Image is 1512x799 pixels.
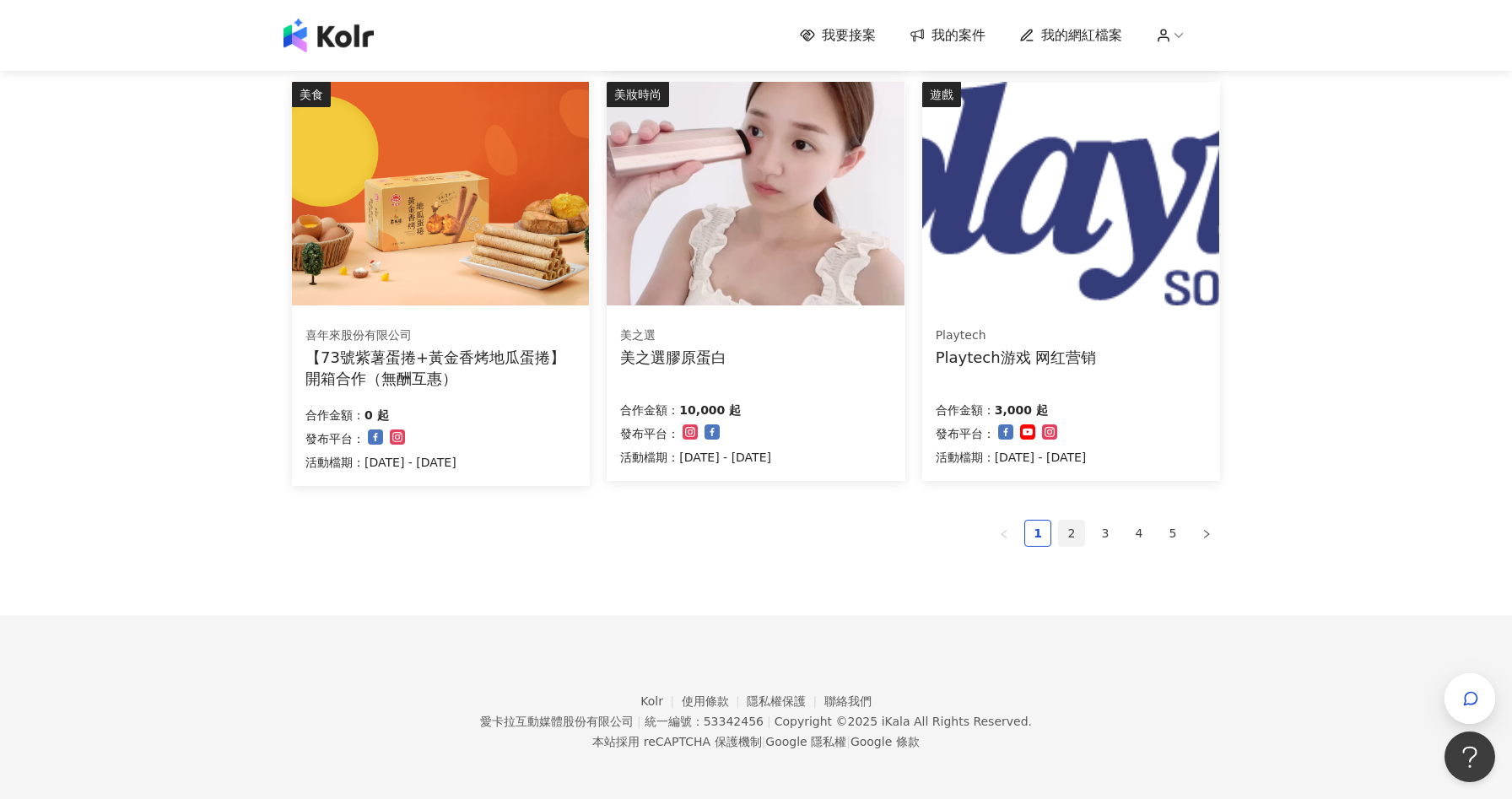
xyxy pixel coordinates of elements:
p: 活動檔期：[DATE] - [DATE] [620,447,771,467]
span: | [637,715,641,728]
img: 73號紫薯蛋捲+黃金香烤地瓜蛋捲 [292,82,589,305]
iframe: Help Scout Beacon - Open [1444,732,1495,782]
span: | [767,715,771,728]
span: left [999,529,1009,539]
p: 10,000 起 [679,400,741,420]
img: logo [283,19,374,52]
span: right [1201,529,1212,539]
span: | [762,735,766,748]
div: 美之選膠原蛋白 [620,347,726,368]
div: Playtech游戏 网红营销 [936,347,1097,368]
a: Kolr [640,694,681,708]
div: 美妝時尚 [607,82,669,107]
a: 2 [1059,521,1084,546]
span: 我的案件 [931,26,985,45]
li: 4 [1126,520,1153,547]
img: Playtech 网红营销 [922,82,1219,305]
p: 發布平台： [305,429,364,449]
p: 發布平台： [936,424,995,444]
div: 美食 [292,82,331,107]
a: 4 [1126,521,1152,546]
a: 3 [1093,521,1118,546]
p: 合作金額： [305,405,364,425]
a: 使用條款 [682,694,748,708]
p: 活動檔期：[DATE] - [DATE] [936,447,1087,467]
div: 【73號紫薯蛋捲+黃金香烤地瓜蛋捲】開箱合作（無酬互惠） [305,347,576,389]
a: iKala [882,715,910,728]
li: 2 [1058,520,1085,547]
a: Google 條款 [850,735,920,748]
p: 合作金額： [620,400,679,420]
button: right [1193,520,1220,547]
span: 我要接案 [822,26,876,45]
li: Next Page [1193,520,1220,547]
a: Google 隱私權 [765,735,846,748]
p: 3,000 起 [995,400,1048,420]
p: 0 起 [364,405,389,425]
div: 統一編號：53342456 [645,715,764,728]
div: Copyright © 2025 All Rights Reserved. [775,715,1032,728]
li: 3 [1092,520,1119,547]
div: 愛卡拉互動媒體股份有限公司 [480,715,634,728]
div: Playtech [936,327,1097,344]
a: 我要接案 [800,26,876,45]
a: 我的案件 [910,26,985,45]
a: 隱私權保護 [747,694,824,708]
p: 活動檔期：[DATE] - [DATE] [305,452,456,472]
span: | [846,735,850,748]
p: 發布平台： [620,424,679,444]
button: left [991,520,1018,547]
span: 本站採用 reCAPTCHA 保護機制 [592,732,919,752]
a: 5 [1160,521,1185,546]
span: 我的網紅檔案 [1041,26,1122,45]
li: 5 [1159,520,1186,547]
a: 我的網紅檔案 [1019,26,1122,45]
li: Previous Page [991,520,1018,547]
a: 1 [1025,521,1050,546]
div: 美之選 [620,327,726,344]
li: 1 [1024,520,1051,547]
div: 喜年來股份有限公司 [305,327,575,344]
p: 合作金額： [936,400,995,420]
div: 遊戲 [922,82,961,107]
img: 美之選膠原蛋白送RF美容儀 [607,82,904,305]
a: 聯絡我們 [824,694,872,708]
